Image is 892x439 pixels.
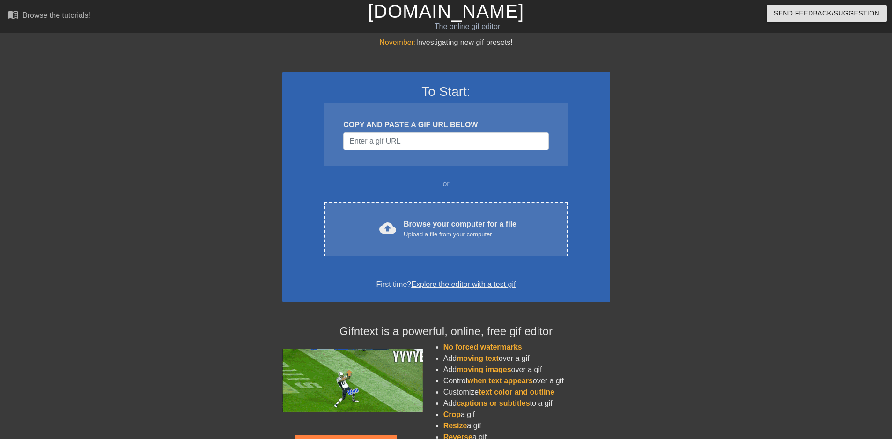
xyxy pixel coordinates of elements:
[479,388,554,396] span: text color and outline
[774,7,879,19] span: Send Feedback/Suggestion
[404,230,516,239] div: Upload a file from your computer
[443,409,610,420] li: a gif
[443,375,610,387] li: Control over a gif
[767,5,887,22] button: Send Feedback/Suggestion
[443,387,610,398] li: Customize
[467,377,533,385] span: when text appears
[379,38,416,46] span: November:
[443,420,610,432] li: a gif
[343,132,548,150] input: Username
[282,325,610,338] h4: Gifntext is a powerful, online, free gif editor
[443,343,522,351] span: No forced watermarks
[457,354,499,362] span: moving text
[7,9,19,20] span: menu_book
[411,280,516,288] a: Explore the editor with a test gif
[443,353,610,364] li: Add over a gif
[443,422,467,430] span: Resize
[379,219,396,236] span: cloud_upload
[457,399,530,407] span: captions or subtitles
[22,11,90,19] div: Browse the tutorials!
[7,9,90,23] a: Browse the tutorials!
[443,398,610,409] li: Add to a gif
[343,119,548,131] div: COPY AND PASTE A GIF URL BELOW
[457,366,511,373] span: moving images
[295,84,598,100] h3: To Start:
[307,178,586,190] div: or
[295,279,598,290] div: First time?
[404,219,516,239] div: Browse your computer for a file
[443,364,610,375] li: Add over a gif
[368,1,524,22] a: [DOMAIN_NAME]
[443,410,461,418] span: Crop
[282,349,423,412] img: football_small.gif
[282,37,610,48] div: Investigating new gif presets!
[302,21,633,32] div: The online gif editor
